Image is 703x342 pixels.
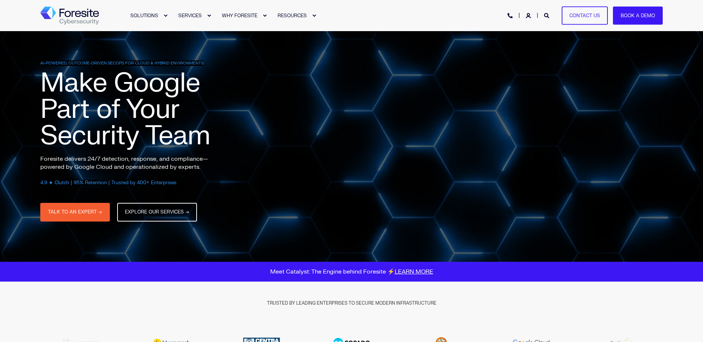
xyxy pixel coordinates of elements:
[40,7,99,25] img: Foresite logo, a hexagon shape of blues with a directional arrow to the right hand side, and the ...
[222,12,257,18] span: WHY FORESITE
[395,268,433,275] a: LEARN MORE
[526,12,532,18] a: Login
[40,180,176,186] span: 4.9 ★ Clutch | 95% Retention | Trusted by 400+ Enterprises
[278,12,307,18] span: RESOURCES
[312,14,316,18] div: Expand RESOURCES
[267,300,436,306] span: TRUSTED BY LEADING ENTERPRISES TO SECURE MODERN INFRASTRUCTURE
[40,7,99,25] a: Back to Home
[40,155,223,171] p: Foresite delivers 24/7 detection, response, and compliance—powered by Google Cloud and operationa...
[117,203,197,222] a: EXPLORE OUR SERVICES →
[40,60,204,66] span: AI-POWERED, OUTCOME-DRIVEN SECOPS FOR CLOUD & HYBRID ENVIRONMENTS
[40,203,110,222] a: TALK TO AN EXPERT →
[270,268,433,275] span: Meet Catalyst: The Engine behind Foresite ⚡️
[613,6,663,25] a: Book a Demo
[562,6,608,25] a: Contact Us
[40,66,210,153] span: Make Google Part of Your Security Team
[130,12,158,18] span: SOLUTIONS
[263,14,267,18] div: Expand WHY FORESITE
[163,14,168,18] div: Expand SOLUTIONS
[544,12,551,18] a: Open Search
[207,14,211,18] div: Expand SERVICES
